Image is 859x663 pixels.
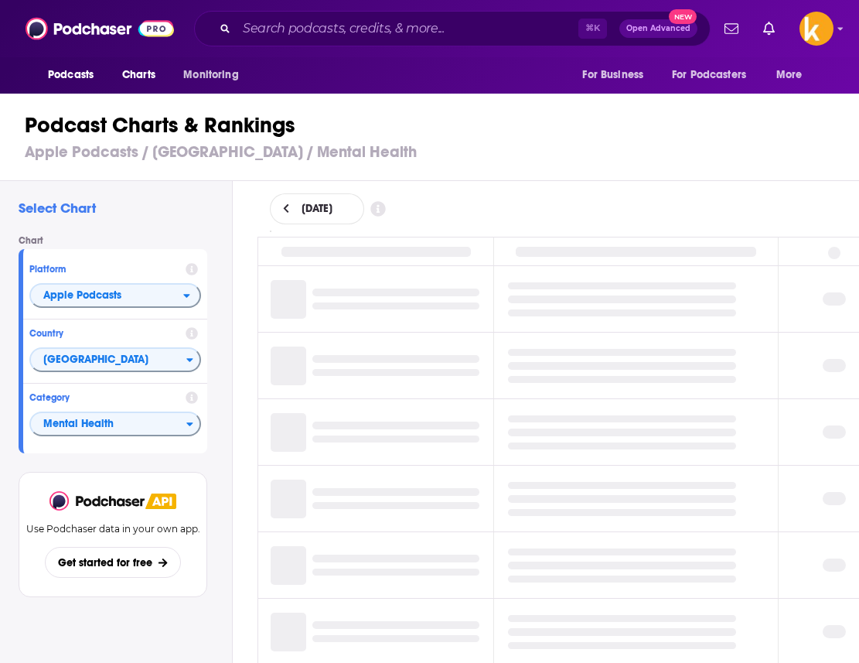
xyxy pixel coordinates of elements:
button: Open AdvancedNew [619,19,697,38]
button: open menu [571,60,663,90]
span: For Business [582,64,643,86]
button: open menu [765,60,822,90]
img: Podchaser API banner [145,494,176,509]
span: [DATE] [302,203,332,214]
span: [GEOGRAPHIC_DATA] [31,347,186,374]
span: Podcasts [48,64,94,86]
h4: Category [29,392,179,403]
span: Apple Podcasts [43,290,121,301]
button: open menu [29,283,201,308]
span: More [776,64,803,86]
button: Countries [29,347,201,372]
h4: Country [29,328,179,339]
h2: Select Chart [19,200,220,217]
span: Monitoring [183,64,238,86]
span: For Podcasters [672,64,746,86]
span: Charts [122,64,155,86]
h3: Apple Podcasts / [GEOGRAPHIC_DATA] / Mental Health [25,142,847,162]
h4: Platform [29,264,179,275]
div: Search podcasts, credits, & more... [194,11,711,46]
span: Get started for free [58,556,152,569]
p: Use Podchaser data in your own app. [26,523,200,535]
span: ⌘ K [578,19,607,39]
img: Podchaser - Follow, Share and Rate Podcasts [26,14,174,43]
h1: Podcast Charts & Rankings [25,111,847,139]
img: User Profile [799,12,833,46]
img: Podchaser - Follow, Share and Rate Podcasts [49,491,145,511]
span: Mental Health [31,412,186,438]
button: open menu [662,60,769,90]
button: open menu [172,60,258,90]
h4: Chart [19,235,220,246]
input: Search podcasts, credits, & more... [237,16,578,41]
button: open menu [37,60,114,90]
span: Logged in as sshawan [799,12,833,46]
a: Charts [112,60,165,90]
button: Categories [29,412,201,436]
span: New [669,9,697,24]
h2: Platforms [29,283,201,308]
span: Open Advanced [626,25,690,32]
button: Show profile menu [799,12,833,46]
button: Get started for free [45,547,180,578]
a: Show notifications dropdown [757,15,781,42]
a: Show notifications dropdown [718,15,745,42]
